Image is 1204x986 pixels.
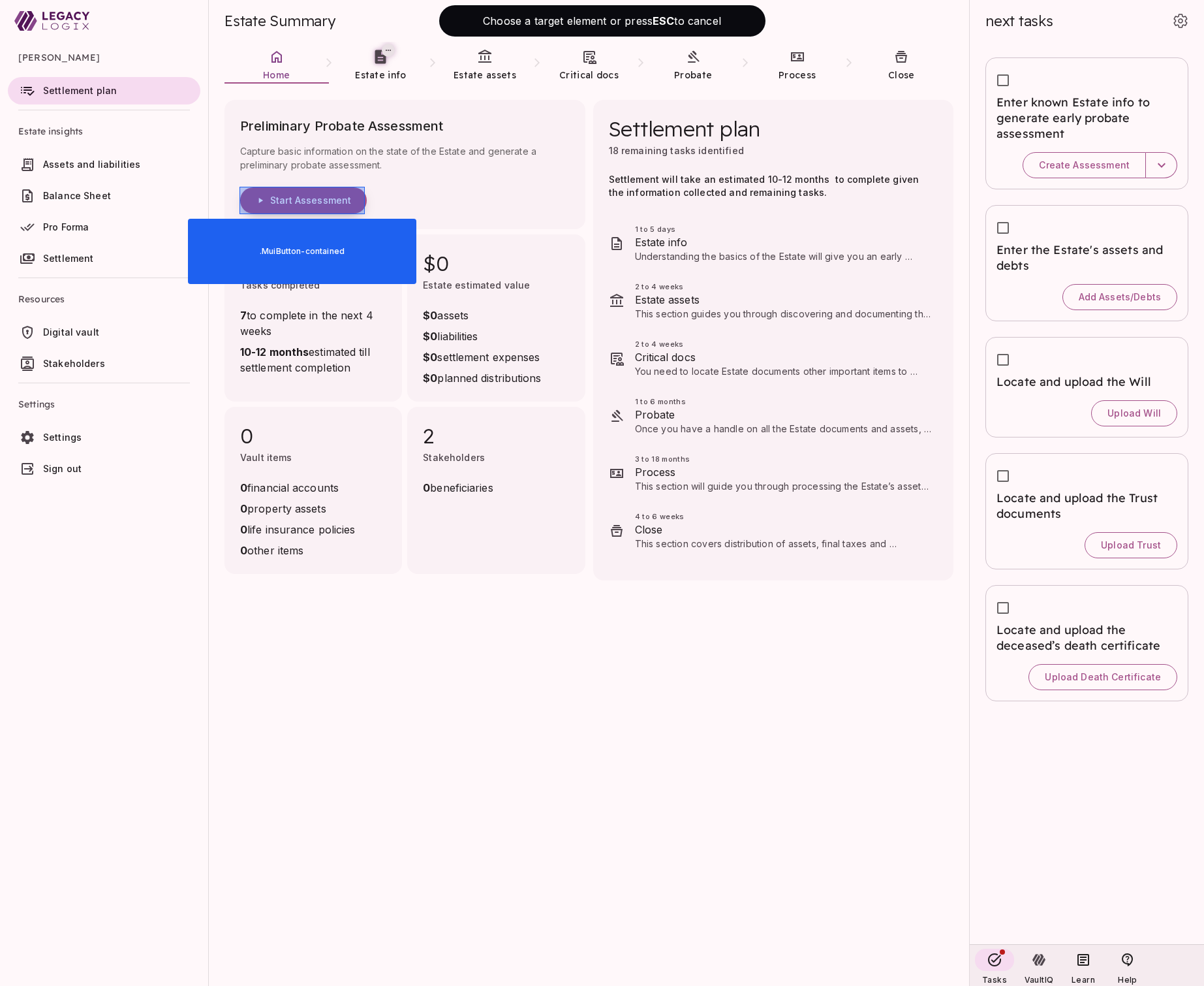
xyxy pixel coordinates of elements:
[635,396,933,407] span: 1 to 6 months
[240,544,247,557] strong: 0
[43,358,105,369] span: Stakeholders
[423,351,437,364] strong: $0
[888,69,915,81] span: Close
[43,253,94,264] span: Settlement
[1101,539,1161,551] span: Upload Trust
[635,423,933,526] span: Once you have a handle on all the Estate documents and assets, you can make a final determination...
[996,95,1177,142] span: Enter known Estate info to generate early probate assessment
[355,69,406,81] span: Estate info
[8,151,200,178] a: Assets and liabilities
[1062,284,1177,310] button: Add Assets/Debts
[593,215,954,272] div: 1 to 5 daysEstate infoUnderstanding the basics of the Estate will give you an early perspective o...
[423,370,541,386] span: planned distributions
[240,481,247,494] strong: 0
[240,250,386,276] span: 0
[423,309,437,322] strong: $0
[593,387,954,445] div: 1 to 6 monthsProbateOnce you have a handle on all the Estate documents and assets, you can make a...
[635,281,933,292] span: 2 to 4 weeks
[18,389,190,420] span: Settings
[1045,671,1161,683] span: Upload Death Certificate
[609,174,922,198] span: Settlement will take an estimated 10-12 months to complete given the information collected and re...
[423,372,437,385] strong: $0
[635,481,931,531] span: This section will guide you through processing the Estate’s assets. Tasks related to your specifi...
[8,182,200,210] a: Balance Sheet
[240,309,247,322] strong: 7
[240,187,367,214] button: Start Assessment
[635,366,921,429] span: You need to locate Estate documents other important items to settle the Estate, such as insurance...
[635,224,933,234] span: 1 to 5 days
[8,245,200,272] a: Settlement
[1085,532,1177,558] button: Upload Trust
[423,250,569,276] span: $0
[18,42,190,73] span: [PERSON_NAME]
[1107,407,1161,419] span: Upload Will
[240,144,570,172] span: Capture basic information on the state of the Estate and generate a preliminary probate assessment.
[1072,975,1095,985] span: Learn
[43,432,82,443] span: Settings
[224,407,402,574] div: 0Vault items0financial accounts0property assets0life insurance policies0other items
[43,85,117,96] span: Settlement plan
[559,69,619,81] span: Critical docs
[609,145,744,156] span: 18 remaining tasks identified
[996,490,1177,522] span: Locate and upload the Trust documents
[1118,975,1137,985] span: Help
[1079,291,1161,303] span: Add Assets/Debts
[240,480,355,496] span: financial accounts
[982,975,1007,985] span: Tasks
[8,455,200,483] a: Sign out
[240,543,355,558] span: other items
[635,522,933,537] span: Close
[8,77,200,104] a: Settlement plan
[18,116,190,147] span: Estate insights
[1039,159,1130,171] span: Create Assessment
[635,538,927,601] span: This section covers distribution of assets, final taxes and accounting, and how to wrap things up...
[985,57,1188,189] div: Enter known Estate info to generate early probate assessmentCreate Assessment
[240,522,355,537] span: life insurance policies
[1025,975,1053,985] span: VaultIQ
[1028,664,1177,690] button: Upload Death Certificate
[240,116,570,144] span: Preliminary Probate Assessment
[8,319,200,346] a: Digital vault
[423,279,530,291] span: Estate estimated value
[635,511,933,522] span: 4 to 6 weeks
[635,349,933,365] span: Critical docs
[1023,152,1146,178] button: Create Assessment
[240,452,292,463] span: Vault items
[224,12,335,30] span: Estate Summary
[635,339,933,349] span: 2 to 4 weeks
[996,622,1177,654] span: Locate and upload the deceased’s death certificate
[240,502,247,515] strong: 0
[609,116,760,142] span: Settlement plan
[423,452,485,463] span: Stakeholders
[593,502,954,560] div: 4 to 6 weeksCloseThis section covers distribution of assets, final taxes and accounting, and how ...
[43,190,111,201] span: Balance Sheet
[263,69,290,81] span: Home
[407,234,585,402] div: $0Estate estimated value$0assets$0liabilities$0settlement expenses$0planned distributions
[985,585,1188,701] div: Locate and upload the deceased’s death certificateUpload Death Certificate
[240,344,386,375] span: estimated till settlement completion
[423,422,569,449] span: 2
[593,272,954,330] div: 2 to 4 weeksEstate assetsThis section guides you through discovering and documenting the deceased...
[423,481,430,494] strong: 0
[270,195,351,206] span: Start Assessment
[635,234,933,250] span: Estate info
[593,330,954,387] div: 2 to 4 weeksCritical docsYou need to locate Estate documents other important items to settle the ...
[985,337,1188,437] div: Locate and upload the WillUpload Will
[423,308,541,323] span: assets
[779,69,816,81] span: Process
[240,523,247,536] strong: 0
[635,407,933,422] span: Probate
[423,328,541,344] span: liabilities
[240,422,386,449] span: 0
[423,480,493,496] span: beneficiaries
[635,308,933,385] span: This section guides you through discovering and documenting the deceased's financial assets and l...
[985,453,1188,569] div: Locate and upload the Trust documentsUpload Trust
[985,205,1188,321] div: Enter the Estate's assets and debtsAdd Assets/Debts
[423,349,541,365] span: settlement expenses
[996,242,1177,274] span: Enter the Estate's assets and debts
[593,445,954,502] div: 3 to 18 monthsProcessThis section will guide you through processing the Estate’s assets. Tasks re...
[240,308,386,339] span: to complete in the next 4 weeks
[674,69,712,81] span: Probate
[454,69,516,81] span: Estate assets
[43,221,89,232] span: Pro Forma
